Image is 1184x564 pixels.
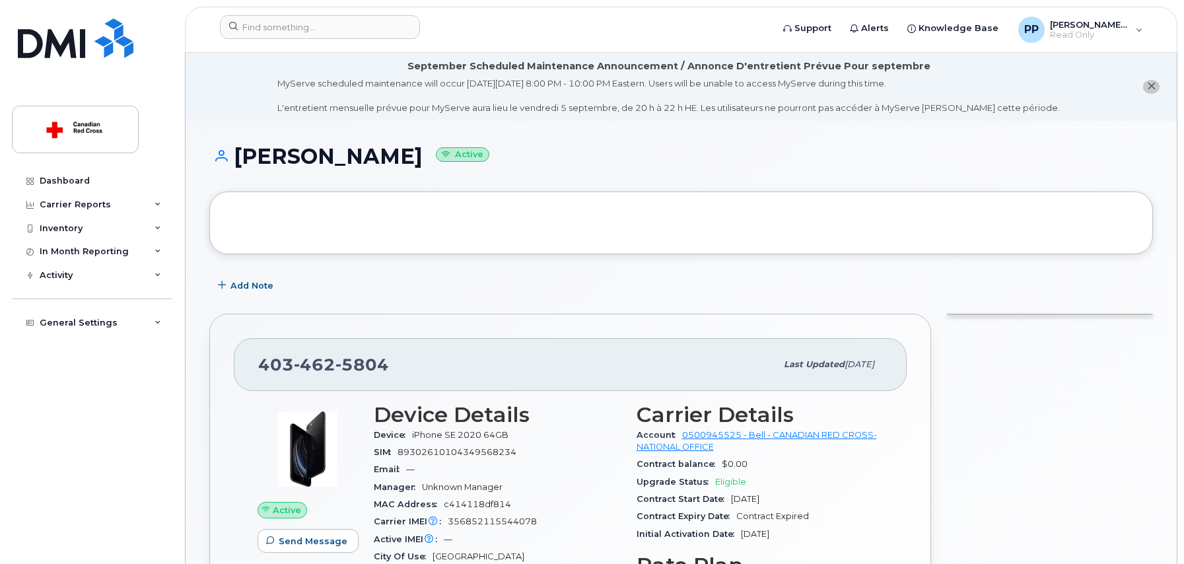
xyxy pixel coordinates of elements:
span: 462 [294,355,335,374]
span: [DATE] [731,494,759,504]
button: close notification [1143,80,1160,94]
span: MAC Address [374,499,444,509]
span: Email [374,464,406,474]
span: 403 [258,355,389,374]
span: Unknown Manager [422,482,503,492]
img: image20231002-3703462-2fle3a.jpeg [268,409,347,489]
button: Send Message [258,529,359,553]
a: 0500945525 - Bell - CANADIAN RED CROSS- NATIONAL OFFICE [637,430,877,452]
span: Account [637,430,682,440]
span: Device [374,430,412,440]
span: Eligible [715,477,746,487]
span: — [444,534,452,544]
div: September Scheduled Maintenance Announcement / Annonce D'entretient Prévue Pour septembre [407,59,930,73]
span: Contract Expired [736,511,809,521]
h3: Carrier Details [637,403,884,427]
span: [GEOGRAPHIC_DATA] [433,551,524,561]
span: Active IMEI [374,534,444,544]
span: Contract balance [637,459,722,469]
span: [DATE] [845,359,874,369]
span: c414118df814 [444,499,511,509]
button: Add Note [209,274,285,298]
span: Last updated [784,359,845,369]
span: Upgrade Status [637,477,715,487]
small: Active [436,147,489,162]
span: Add Note [230,279,273,292]
h3: Device Details [374,403,621,427]
span: Send Message [279,535,347,547]
h1: [PERSON_NAME] [209,145,1153,168]
span: — [406,464,415,474]
span: $0.00 [722,459,748,469]
div: MyServe scheduled maintenance will occur [DATE][DATE] 8:00 PM - 10:00 PM Eastern. Users will be u... [277,77,1060,114]
span: SIM [374,447,398,457]
span: Carrier IMEI [374,516,448,526]
span: Manager [374,482,422,492]
span: [DATE] [741,529,769,539]
span: Contract Start Date [637,494,731,504]
span: City Of Use [374,551,433,561]
span: 356852115544078 [448,516,537,526]
span: 5804 [335,355,389,374]
span: Contract Expiry Date [637,511,736,521]
span: Initial Activation Date [637,529,741,539]
span: iPhone SE 2020 64GB [412,430,508,440]
span: 89302610104349568234 [398,447,516,457]
span: Active [273,504,301,516]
